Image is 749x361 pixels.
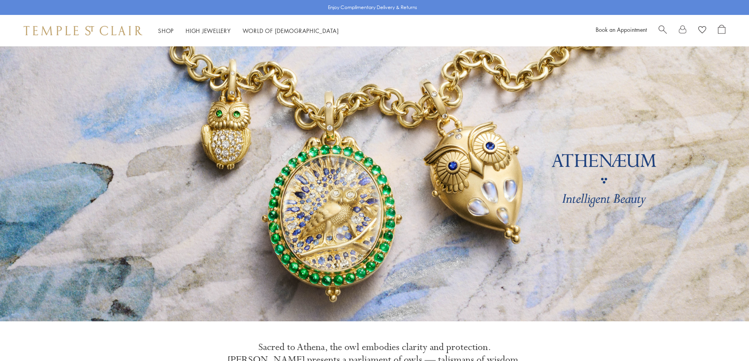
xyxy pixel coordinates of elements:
[328,4,417,11] p: Enjoy Complimentary Delivery & Returns
[698,25,706,37] a: View Wishlist
[24,26,142,35] img: Temple St. Clair
[596,26,647,33] a: Book an Appointment
[659,25,667,37] a: Search
[158,26,339,36] nav: Main navigation
[158,27,174,35] a: ShopShop
[243,27,339,35] a: World of [DEMOGRAPHIC_DATA]World of [DEMOGRAPHIC_DATA]
[186,27,231,35] a: High JewelleryHigh Jewellery
[718,25,725,37] a: Open Shopping Bag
